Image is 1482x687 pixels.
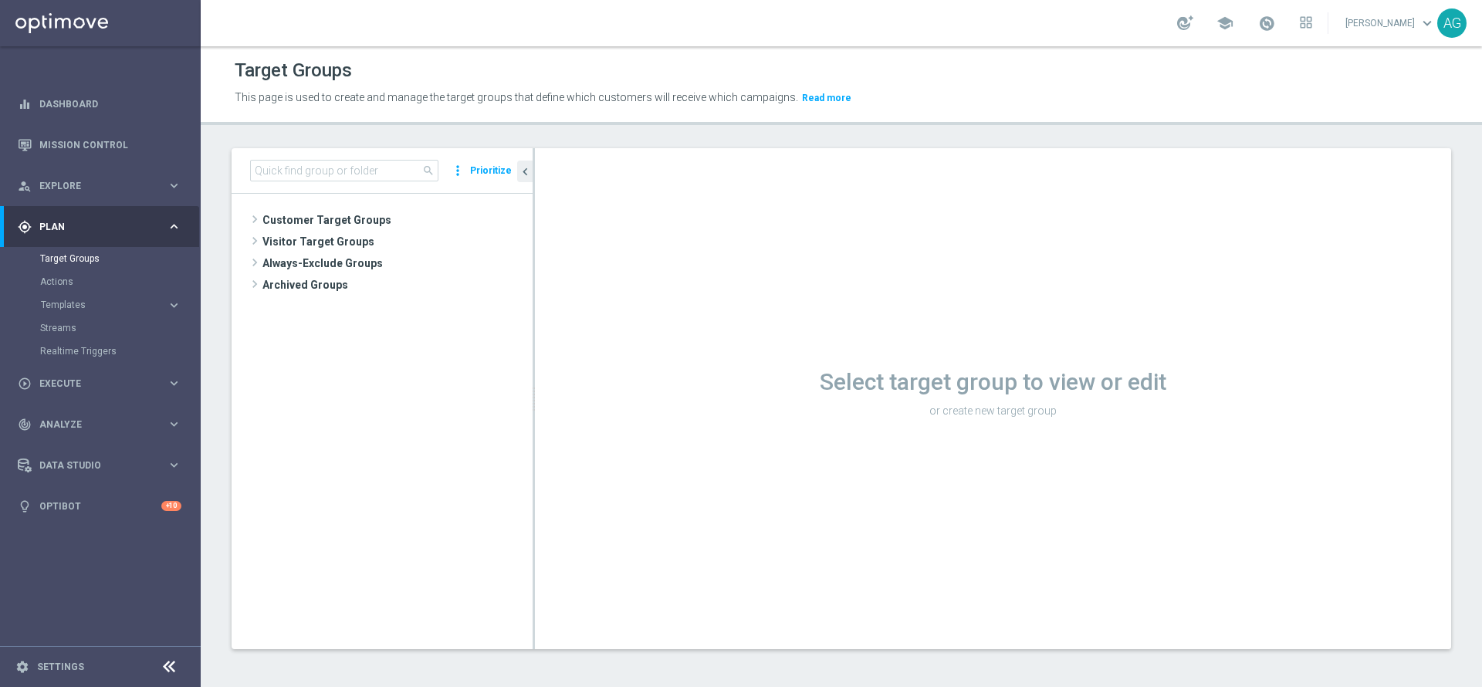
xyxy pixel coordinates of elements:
[422,164,435,177] span: search
[517,161,533,182] button: chevron_left
[800,90,853,107] button: Read more
[18,220,32,234] i: gps_fixed
[17,221,182,233] button: gps_fixed Plan keyboard_arrow_right
[535,368,1451,396] h1: Select target group to view or edit
[262,209,533,231] span: Customer Target Groups
[41,300,167,310] div: Templates
[250,160,438,181] input: Quick find group or folder
[262,231,533,252] span: Visitor Target Groups
[40,316,199,340] div: Streams
[40,322,161,334] a: Streams
[39,83,181,124] a: Dashboard
[40,276,161,288] a: Actions
[18,97,32,111] i: equalizer
[18,499,32,513] i: lightbulb
[262,274,533,296] span: Archived Groups
[167,298,181,313] i: keyboard_arrow_right
[18,418,167,431] div: Analyze
[161,501,181,511] div: +10
[18,486,181,526] div: Optibot
[17,139,182,151] button: Mission Control
[18,459,167,472] div: Data Studio
[39,461,167,470] span: Data Studio
[41,300,151,310] span: Templates
[18,124,181,165] div: Mission Control
[535,404,1451,418] p: or create new target group
[39,124,181,165] a: Mission Control
[18,179,167,193] div: Explore
[167,178,181,193] i: keyboard_arrow_right
[235,59,352,82] h1: Target Groups
[17,418,182,431] button: track_changes Analyze keyboard_arrow_right
[39,222,167,232] span: Plan
[17,377,182,390] button: play_circle_outline Execute keyboard_arrow_right
[39,486,161,526] a: Optibot
[40,345,161,357] a: Realtime Triggers
[18,83,181,124] div: Dashboard
[235,91,798,103] span: This page is used to create and manage the target groups that define which customers will receive...
[1437,8,1467,38] div: AG
[18,179,32,193] i: person_search
[167,458,181,472] i: keyboard_arrow_right
[262,252,533,274] span: Always-Exclude Groups
[40,299,182,311] button: Templates keyboard_arrow_right
[1419,15,1436,32] span: keyboard_arrow_down
[18,377,32,391] i: play_circle_outline
[18,418,32,431] i: track_changes
[39,420,167,429] span: Analyze
[167,417,181,431] i: keyboard_arrow_right
[1216,15,1233,32] span: school
[40,293,199,316] div: Templates
[18,220,167,234] div: Plan
[17,180,182,192] button: person_search Explore keyboard_arrow_right
[15,660,29,674] i: settings
[40,247,199,270] div: Target Groups
[18,377,167,391] div: Execute
[37,662,84,672] a: Settings
[17,500,182,513] button: lightbulb Optibot +10
[39,379,167,388] span: Execute
[468,161,514,181] button: Prioritize
[40,252,161,265] a: Target Groups
[17,98,182,110] button: equalizer Dashboard
[518,164,533,179] i: chevron_left
[450,160,465,181] i: more_vert
[40,340,199,363] div: Realtime Triggers
[17,459,182,472] button: Data Studio keyboard_arrow_right
[39,181,167,191] span: Explore
[167,219,181,234] i: keyboard_arrow_right
[167,376,181,391] i: keyboard_arrow_right
[1344,12,1437,35] a: [PERSON_NAME]keyboard_arrow_down
[40,270,199,293] div: Actions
